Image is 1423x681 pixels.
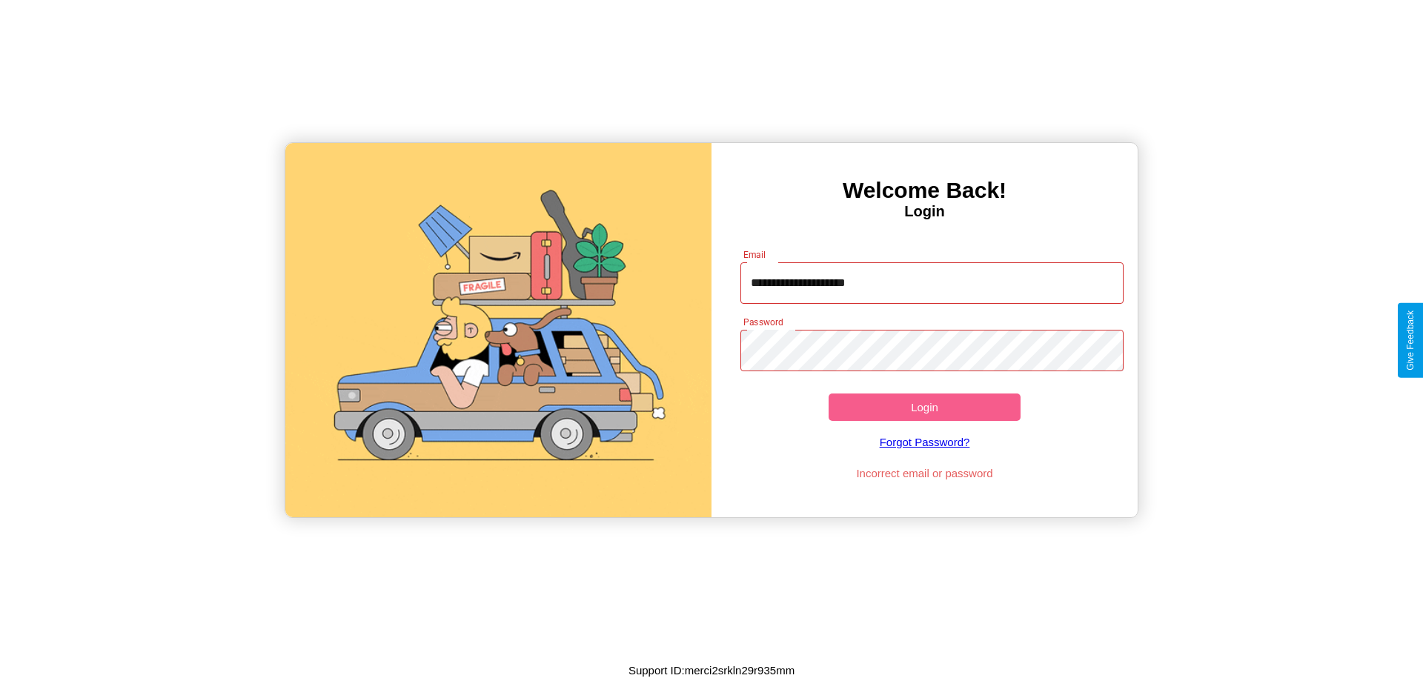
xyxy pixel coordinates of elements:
[743,248,766,261] label: Email
[743,316,783,328] label: Password
[733,421,1117,463] a: Forgot Password?
[733,463,1117,483] p: Incorrect email or password
[829,393,1021,421] button: Login
[628,660,795,680] p: Support ID: merci2srkln29r935mm
[711,203,1138,220] h4: Login
[1405,310,1416,371] div: Give Feedback
[711,178,1138,203] h3: Welcome Back!
[285,143,711,517] img: gif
